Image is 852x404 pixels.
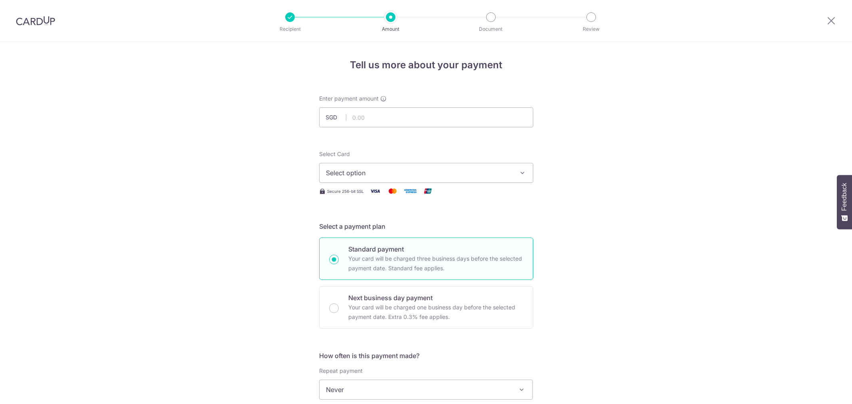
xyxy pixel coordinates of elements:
[319,351,533,360] h5: How often is this payment made?
[326,168,512,178] span: Select option
[319,367,363,375] label: Repeat payment
[361,25,420,33] p: Amount
[326,113,346,121] span: SGD
[319,222,533,231] h5: Select a payment plan
[319,163,533,183] button: Select option
[16,16,55,26] img: CardUp
[320,380,533,399] span: Never
[420,186,436,196] img: Union Pay
[348,303,523,322] p: Your card will be charged one business day before the selected payment date. Extra 0.3% fee applies.
[837,175,852,229] button: Feedback - Show survey
[841,183,848,211] span: Feedback
[348,244,523,254] p: Standard payment
[319,151,350,157] span: translation missing: en.payables.payment_networks.credit_card.summary.labels.select_card
[348,293,523,303] p: Next business day payment
[385,186,401,196] img: Mastercard
[327,188,364,194] span: Secure 256-bit SSL
[461,25,520,33] p: Document
[319,107,533,127] input: 0.00
[260,25,320,33] p: Recipient
[801,380,844,400] iframe: Opens a widget where you can find more information
[562,25,621,33] p: Review
[402,186,418,196] img: American Express
[319,95,379,103] span: Enter payment amount
[319,58,533,72] h4: Tell us more about your payment
[348,254,523,273] p: Your card will be charged three business days before the selected payment date. Standard fee appl...
[319,380,533,400] span: Never
[367,186,383,196] img: Visa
